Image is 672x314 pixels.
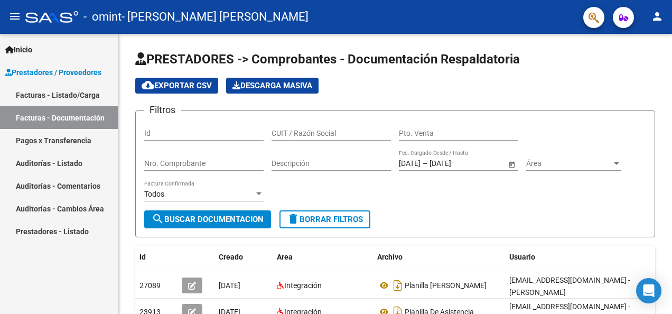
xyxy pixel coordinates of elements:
[405,281,487,290] span: Planilla [PERSON_NAME]
[277,253,293,261] span: Area
[139,281,161,290] span: 27089
[391,277,405,294] i: Descargar documento
[430,159,481,168] input: Fecha fin
[122,5,309,29] span: - [PERSON_NAME] [PERSON_NAME]
[135,246,178,269] datatable-header-cell: Id
[509,276,630,297] span: [EMAIL_ADDRESS][DOMAIN_NAME] - [PERSON_NAME]
[152,215,264,224] span: Buscar Documentacion
[214,246,273,269] datatable-header-cell: Creado
[423,159,427,168] span: –
[287,215,363,224] span: Borrar Filtros
[139,253,146,261] span: Id
[399,159,421,168] input: Fecha inicio
[226,78,319,94] app-download-masive: Descarga masiva de comprobantes (adjuntos)
[144,210,271,228] button: Buscar Documentacion
[226,78,319,94] button: Descarga Masiva
[142,79,154,91] mat-icon: cloud_download
[5,44,32,56] span: Inicio
[232,81,312,90] span: Descarga Masiva
[373,246,505,269] datatable-header-cell: Archivo
[144,103,181,117] h3: Filtros
[135,52,520,67] span: PRESTADORES -> Comprobantes - Documentación Respaldatoria
[219,253,243,261] span: Creado
[284,281,322,290] span: Integración
[636,278,661,303] div: Open Intercom Messenger
[377,253,403,261] span: Archivo
[505,246,664,269] datatable-header-cell: Usuario
[526,159,612,168] span: Área
[279,210,370,228] button: Borrar Filtros
[509,253,535,261] span: Usuario
[144,190,164,198] span: Todos
[83,5,122,29] span: - omint
[5,67,101,78] span: Prestadores / Proveedores
[219,281,240,290] span: [DATE]
[142,81,212,90] span: Exportar CSV
[135,78,218,94] button: Exportar CSV
[287,213,300,225] mat-icon: delete
[8,10,21,23] mat-icon: menu
[152,213,164,225] mat-icon: search
[273,246,373,269] datatable-header-cell: Area
[651,10,664,23] mat-icon: person
[506,159,517,170] button: Open calendar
